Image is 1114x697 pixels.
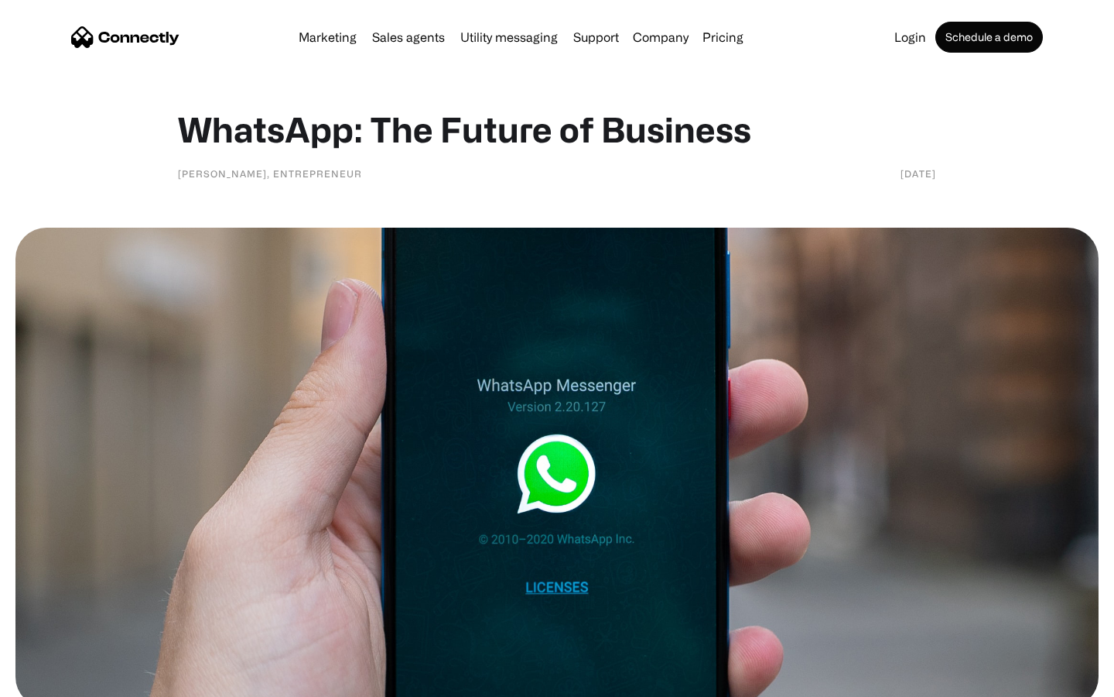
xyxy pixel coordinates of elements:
a: Login [888,31,932,43]
div: [DATE] [900,166,936,181]
ul: Language list [31,670,93,692]
a: Sales agents [366,31,451,43]
a: Support [567,31,625,43]
a: Pricing [696,31,750,43]
a: Schedule a demo [935,22,1043,53]
div: Company [633,26,689,48]
a: Utility messaging [454,31,564,43]
a: Marketing [292,31,363,43]
div: [PERSON_NAME], Entrepreneur [178,166,362,181]
h1: WhatsApp: The Future of Business [178,108,936,150]
aside: Language selected: English [15,670,93,692]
